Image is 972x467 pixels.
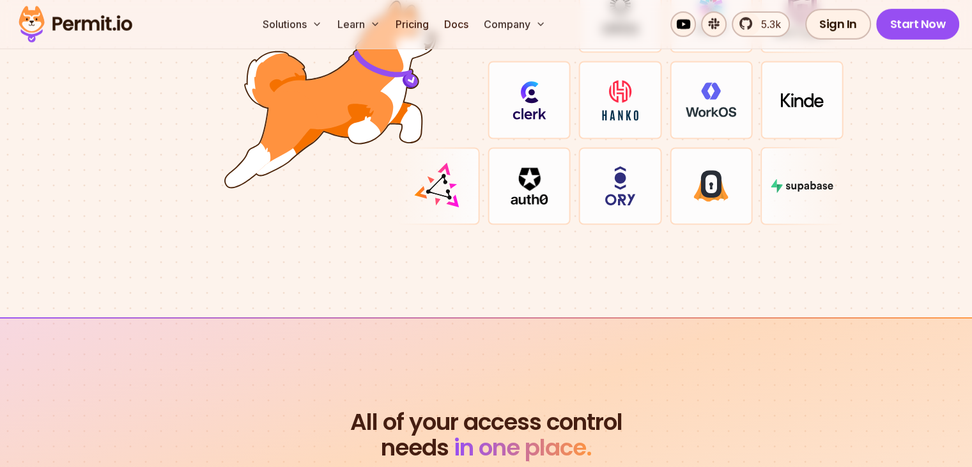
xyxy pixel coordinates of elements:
button: Company [479,12,551,37]
h2: needs [118,409,854,461]
a: Start Now [876,9,960,40]
a: Docs [439,12,474,37]
span: in one place. [454,431,592,464]
button: Learn [332,12,385,37]
span: All of your access control [118,409,854,435]
a: Pricing [390,12,434,37]
img: Permit logo [13,3,138,46]
span: 5.3k [753,17,781,32]
a: 5.3k [732,12,790,37]
button: Solutions [258,12,327,37]
a: Sign In [805,9,871,40]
